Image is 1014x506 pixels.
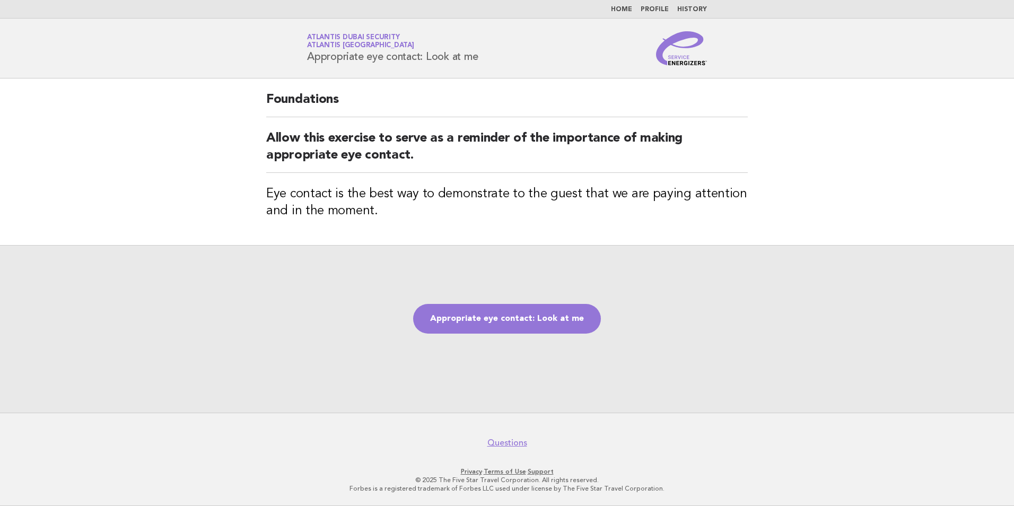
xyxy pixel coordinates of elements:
a: History [677,6,707,13]
a: Questions [487,438,527,448]
a: Appropriate eye contact: Look at me [413,304,601,334]
a: Profile [641,6,669,13]
a: Home [611,6,632,13]
a: Support [528,468,554,475]
a: Terms of Use [484,468,526,475]
p: © 2025 The Five Star Travel Corporation. All rights reserved. [182,476,832,484]
h1: Appropriate eye contact: Look at me [307,34,478,62]
a: Atlantis Dubai SecurityAtlantis [GEOGRAPHIC_DATA] [307,34,414,49]
span: Atlantis [GEOGRAPHIC_DATA] [307,42,414,49]
h3: Eye contact is the best way to demonstrate to the guest that we are paying attention and in the m... [266,186,748,220]
h2: Foundations [266,91,748,117]
img: Service Energizers [656,31,707,65]
a: Privacy [461,468,482,475]
p: · · [182,467,832,476]
p: Forbes is a registered trademark of Forbes LLC used under license by The Five Star Travel Corpora... [182,484,832,493]
h2: Allow this exercise to serve as a reminder of the importance of making appropriate eye contact. [266,130,748,173]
